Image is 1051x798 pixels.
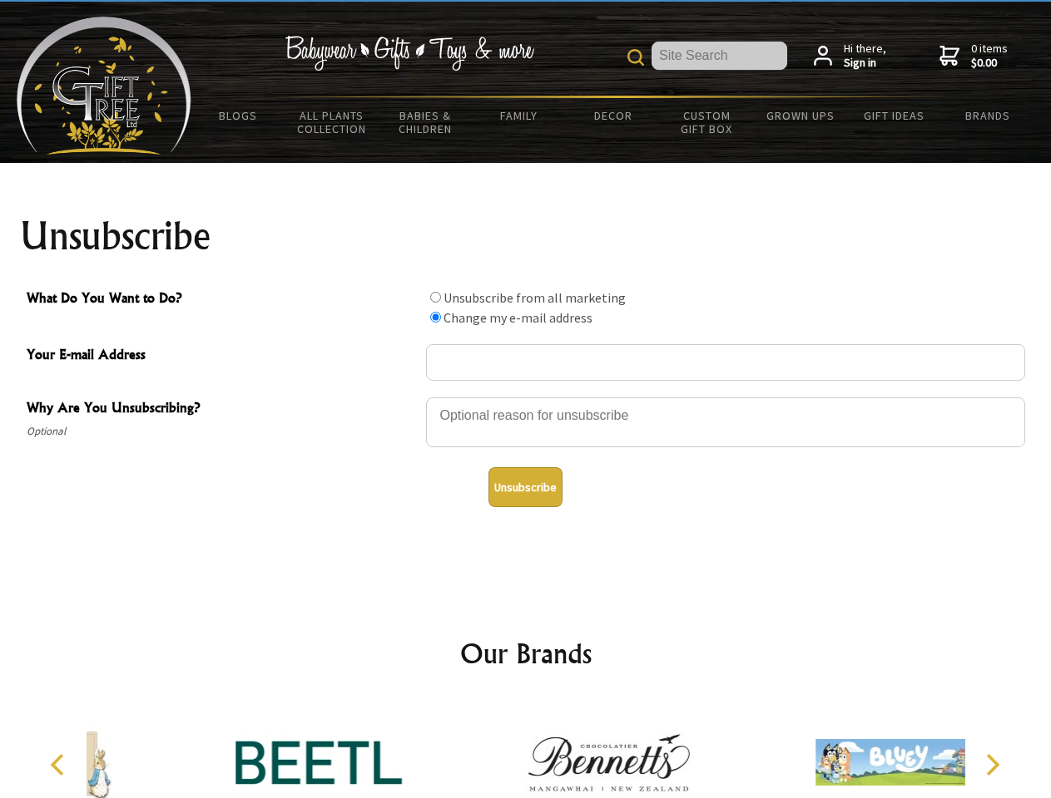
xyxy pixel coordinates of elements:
a: Babies & Children [379,98,473,146]
input: Site Search [652,42,787,70]
button: Unsubscribe [488,467,563,507]
label: Change my e-mail address [444,309,592,326]
span: Hi there, [844,42,886,71]
img: Babywear - Gifts - Toys & more [285,36,534,71]
a: Gift Ideas [847,98,941,133]
button: Previous [42,746,78,783]
a: All Plants Collection [285,98,379,146]
a: Grown Ups [753,98,847,133]
span: Your E-mail Address [27,344,418,368]
input: Your E-mail Address [426,344,1025,381]
a: BLOGS [191,98,285,133]
span: Why Are You Unsubscribing? [27,397,418,421]
input: What Do You Want to Do? [430,292,441,303]
img: Babyware - Gifts - Toys and more... [17,17,191,155]
a: Brands [941,98,1035,133]
label: Unsubscribe from all marketing [444,289,626,306]
span: 0 items [971,41,1008,71]
strong: $0.00 [971,56,1008,71]
a: Decor [566,98,660,133]
strong: Sign in [844,56,886,71]
a: Hi there,Sign in [814,42,886,71]
button: Next [974,746,1010,783]
a: Family [473,98,567,133]
h2: Our Brands [33,633,1019,673]
a: Custom Gift Box [660,98,754,146]
img: product search [627,49,644,66]
span: What Do You Want to Do? [27,288,418,312]
textarea: Why Are You Unsubscribing? [426,397,1025,447]
span: Optional [27,421,418,441]
h1: Unsubscribe [20,216,1032,256]
a: 0 items$0.00 [939,42,1008,71]
input: What Do You Want to Do? [430,312,441,323]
